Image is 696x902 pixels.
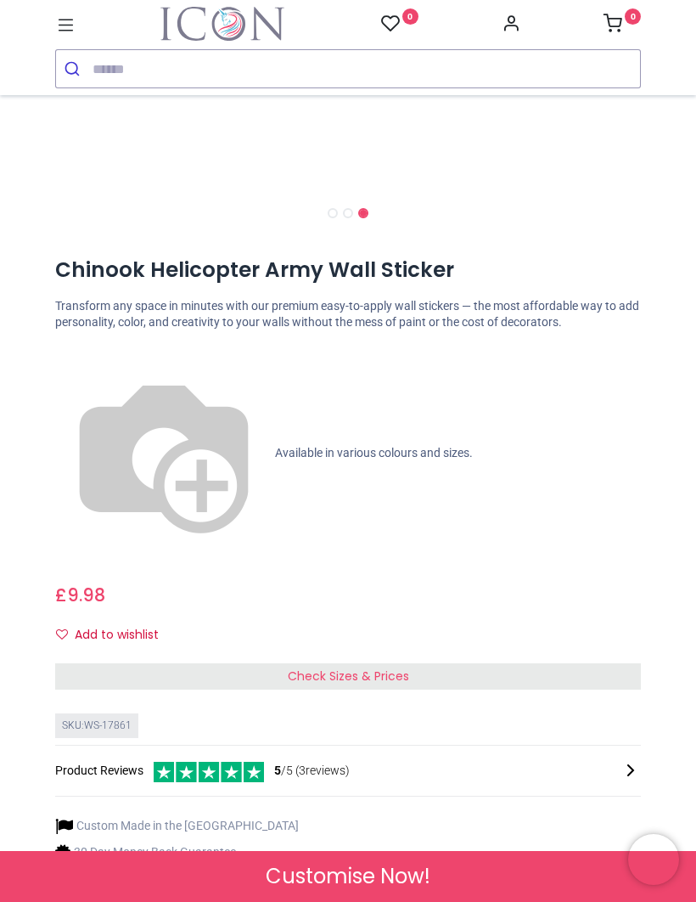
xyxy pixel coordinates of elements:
a: 0 [381,14,418,35]
sup: 0 [625,8,641,25]
span: Customise Now! [266,862,430,891]
div: SKU: WS-17861 [55,713,138,738]
li: Custom Made in the [GEOGRAPHIC_DATA] [55,817,299,835]
li: 30 Day Money Back Guarantee [55,843,299,861]
button: Add to wishlistAdd to wishlist [55,621,173,650]
span: £ [55,583,105,607]
span: /5 ( 3 reviews) [274,763,350,780]
a: Logo of Icon Wall Stickers [160,7,284,41]
span: 9.98 [67,583,105,607]
img: color-wheel.png [55,345,272,562]
span: Check Sizes & Prices [288,668,409,685]
iframe: Brevo live chat [628,834,679,885]
div: Product Reviews [55,759,641,782]
span: 5 [274,764,281,777]
h1: Chinook Helicopter Army Wall Sticker [55,256,641,285]
a: Account Info [502,19,520,32]
a: 0 [603,19,641,32]
img: Icon Wall Stickers [160,7,284,41]
sup: 0 [402,8,418,25]
p: Transform any space in minutes with our premium easy-to-apply wall stickers — the most affordable... [55,298,641,331]
span: Available in various colours and sizes. [275,446,473,459]
i: Add to wishlist [56,629,68,640]
button: Submit [56,50,93,87]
